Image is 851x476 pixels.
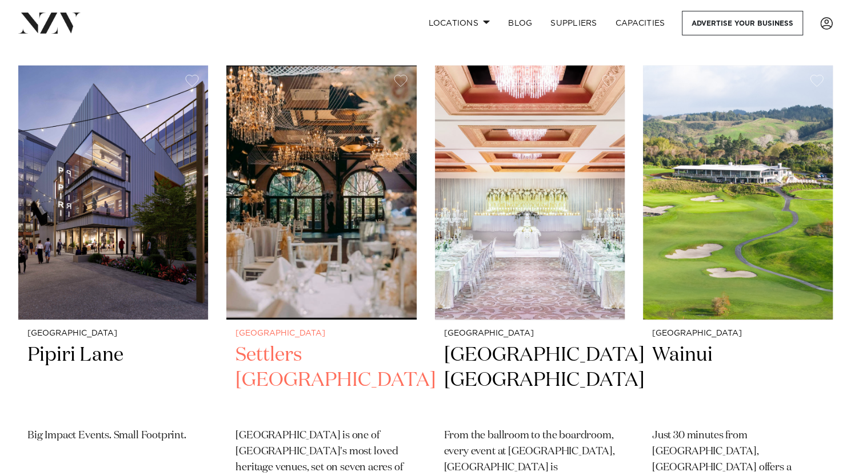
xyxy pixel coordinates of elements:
h2: Settlers [GEOGRAPHIC_DATA] [235,342,407,419]
a: SUPPLIERS [541,11,606,35]
a: BLOG [499,11,541,35]
small: [GEOGRAPHIC_DATA] [444,329,616,338]
a: Capacities [606,11,674,35]
small: [GEOGRAPHIC_DATA] [652,329,824,338]
p: Big Impact Events. Small Footprint. [27,428,199,444]
img: nzv-logo.png [18,13,81,33]
h2: Pipiri Lane [27,342,199,419]
small: [GEOGRAPHIC_DATA] [235,329,407,338]
a: Locations [419,11,499,35]
h2: Wainui [652,342,824,419]
small: [GEOGRAPHIC_DATA] [27,329,199,338]
h2: [GEOGRAPHIC_DATA], [GEOGRAPHIC_DATA] [444,342,616,419]
a: Advertise your business [682,11,803,35]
